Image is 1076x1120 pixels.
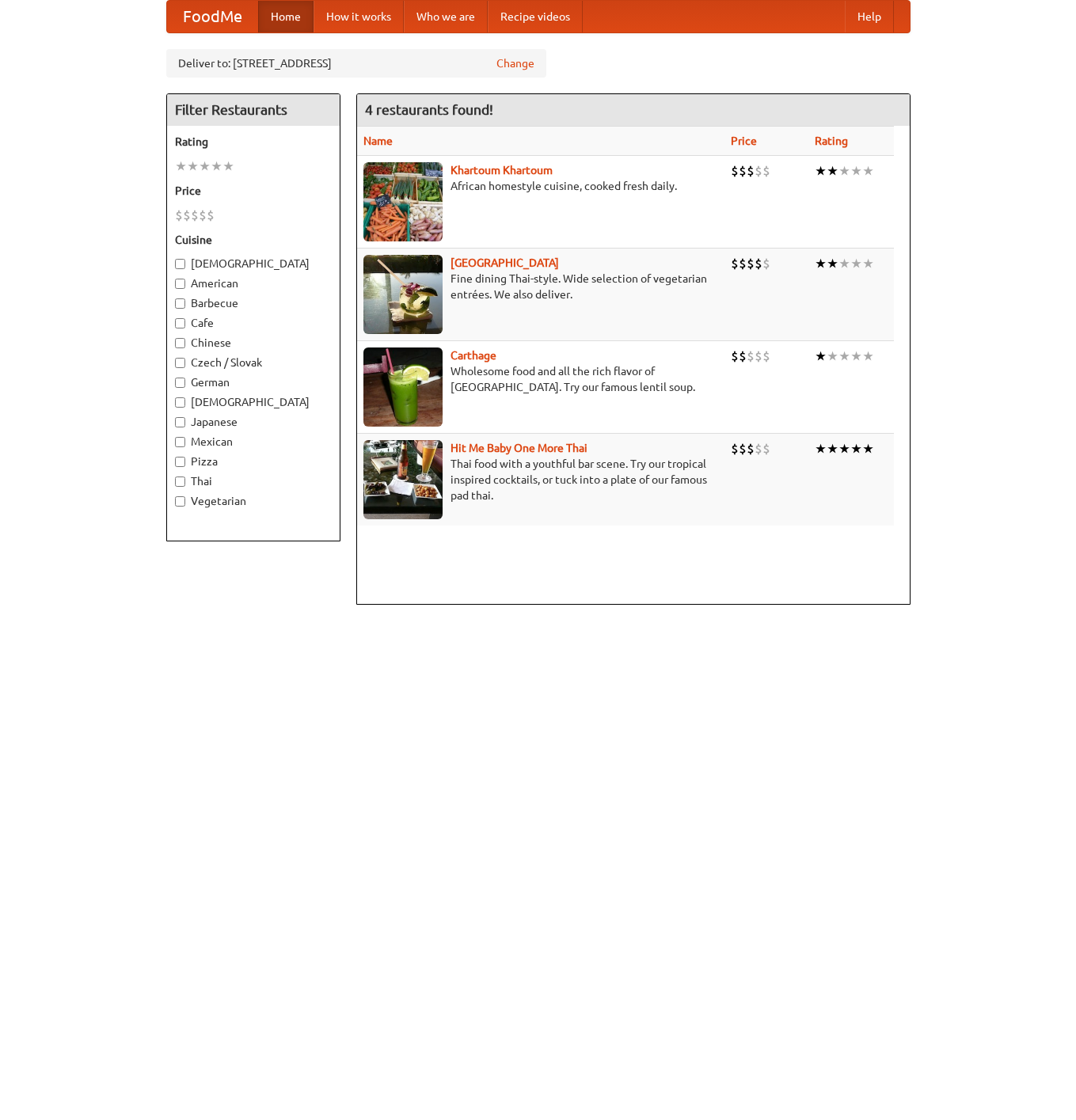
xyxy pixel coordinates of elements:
[175,295,332,311] label: Barbecue
[850,162,862,180] li: ★
[363,178,718,194] p: African homestyle cuisine, cooked fresh daily.
[488,1,583,32] a: Recipe videos
[175,394,332,410] label: [DEMOGRAPHIC_DATA]
[175,275,332,291] label: American
[175,315,332,331] label: Cafe
[175,338,185,348] input: Chinese
[175,256,332,271] label: [DEMOGRAPHIC_DATA]
[166,49,546,78] div: Deliver to: [STREET_ADDRESS]
[815,135,848,147] a: Rating
[175,358,185,368] input: Czech / Slovak
[258,1,314,32] a: Home
[747,162,755,180] li: $
[451,164,553,177] a: Khartoum Khartoum
[175,454,332,469] label: Pizza
[755,255,762,272] li: $
[175,134,332,150] h5: Rating
[363,363,718,395] p: Wholesome food and all the rich flavor of [GEOGRAPHIC_DATA]. Try our famous lentil soup.
[222,158,234,175] li: ★
[747,255,755,272] li: $
[175,318,185,328] input: Cafe
[175,374,332,390] label: German
[838,162,850,180] li: ★
[167,1,258,32] a: FoodMe
[404,1,488,32] a: Who we are
[363,440,443,519] img: babythai.jpg
[451,256,559,269] b: [GEOGRAPHIC_DATA]
[862,347,874,365] li: ★
[175,457,185,467] input: Pizza
[175,397,185,408] input: [DEMOGRAPHIC_DATA]
[451,442,587,454] a: Hit Me Baby One More Thai
[762,347,770,365] li: $
[207,207,215,224] li: $
[175,183,332,199] h5: Price
[175,437,185,447] input: Mexican
[175,414,332,430] label: Japanese
[731,162,739,180] li: $
[363,271,718,302] p: Fine dining Thai-style. Wide selection of vegetarian entrées. We also deliver.
[827,347,838,365] li: ★
[451,349,496,362] a: Carthage
[815,255,827,272] li: ★
[175,476,185,487] input: Thai
[199,158,211,175] li: ★
[187,158,199,175] li: ★
[755,162,762,180] li: $
[175,355,332,370] label: Czech / Slovak
[850,255,862,272] li: ★
[739,255,747,272] li: $
[175,335,332,351] label: Chinese
[175,378,185,388] input: German
[762,162,770,180] li: $
[199,207,207,224] li: $
[838,347,850,365] li: ★
[211,158,222,175] li: ★
[815,440,827,457] li: ★
[175,434,332,450] label: Mexican
[739,347,747,365] li: $
[314,1,404,32] a: How it works
[496,55,534,71] a: Change
[175,232,332,248] h5: Cuisine
[365,102,493,117] ng-pluralize: 4 restaurants found!
[739,162,747,180] li: $
[862,162,874,180] li: ★
[755,440,762,457] li: $
[815,162,827,180] li: ★
[838,255,850,272] li: ★
[815,347,827,365] li: ★
[827,162,838,180] li: ★
[862,440,874,457] li: ★
[747,440,755,457] li: $
[167,94,340,126] h4: Filter Restaurants
[845,1,894,32] a: Help
[363,456,718,503] p: Thai food with a youthful bar scene. Try our tropical inspired cocktails, or tuck into a plate of...
[175,207,183,224] li: $
[175,417,185,427] input: Japanese
[762,440,770,457] li: $
[175,496,185,507] input: Vegetarian
[731,347,739,365] li: $
[183,207,191,224] li: $
[363,135,393,147] a: Name
[175,259,185,269] input: [DEMOGRAPHIC_DATA]
[175,473,332,489] label: Thai
[850,347,862,365] li: ★
[850,440,862,457] li: ★
[731,135,757,147] a: Price
[747,347,755,365] li: $
[755,347,762,365] li: $
[731,255,739,272] li: $
[827,255,838,272] li: ★
[175,493,332,509] label: Vegetarian
[175,279,185,289] input: American
[191,207,199,224] li: $
[175,298,185,309] input: Barbecue
[175,158,187,175] li: ★
[363,162,443,241] img: khartoum.jpg
[862,255,874,272] li: ★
